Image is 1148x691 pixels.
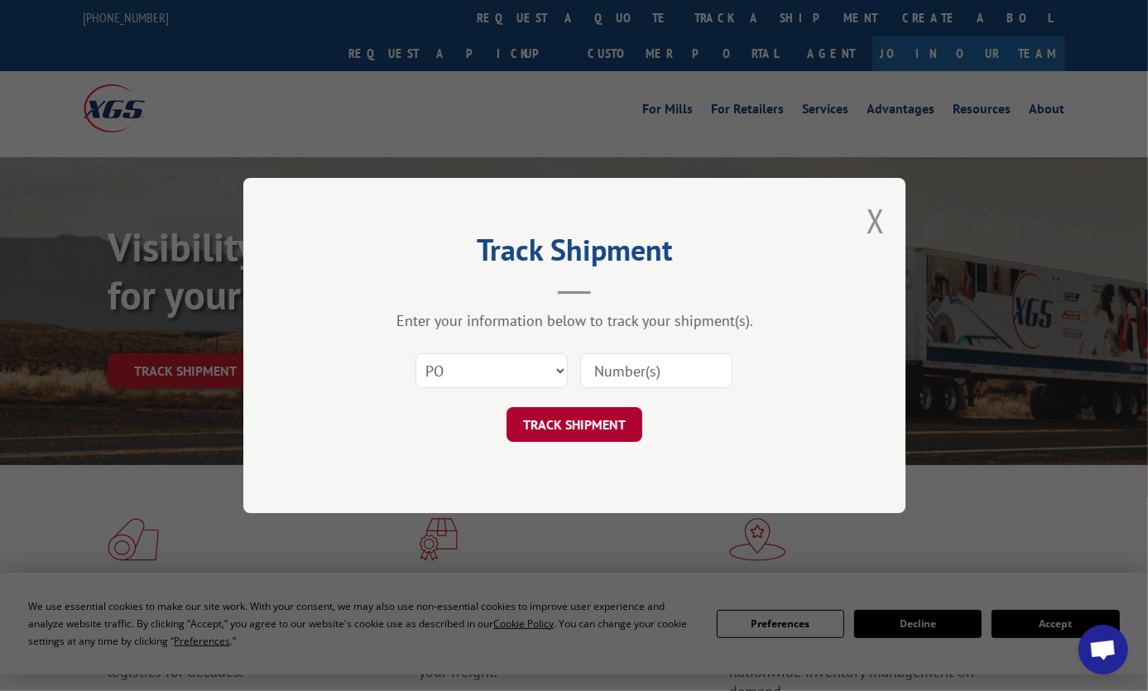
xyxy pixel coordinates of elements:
button: TRACK SHIPMENT [507,407,642,442]
input: Number(s) [580,353,733,388]
h2: Track Shipment [326,238,823,270]
div: Enter your information below to track your shipment(s). [326,311,823,330]
div: Open chat [1078,625,1128,674]
button: Close modal [867,199,885,242]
